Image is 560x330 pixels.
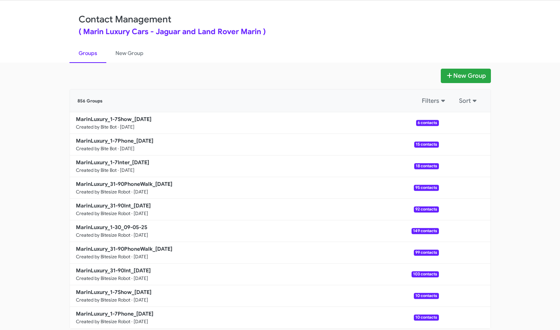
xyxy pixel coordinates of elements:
a: MarinLuxury_31-90PhoneWalk_[DATE]Created by Bitesize Robot · [DATE]95 contacts [70,177,439,199]
small: Created by Bitesize Robot · [DATE] [76,211,148,217]
b: MarinLuxury_31-90PhoneWalk_[DATE] [76,181,172,187]
small: Created by Bitesize Robot · [DATE] [76,297,148,303]
a: MarinLuxury_1-7Show_[DATE]Created by Bitesize Robot · [DATE]10 contacts [70,285,439,307]
span: 10 contacts [414,314,439,321]
button: New Group [441,69,491,83]
a: Contact Management [79,14,171,25]
a: MarinLuxury_1-7Phone_[DATE]Created by Bitesize Robot · [DATE]10 contacts [70,307,439,328]
span: 18 contacts [414,163,439,169]
b: MarinLuxury_31-90Int_[DATE] [76,202,151,209]
button: Filters [417,94,451,108]
small: Created by Bitesize Robot · [DATE] [76,232,148,238]
b: MarinLuxury_31-90PhoneWalk_[DATE] [76,245,172,252]
a: MarinLuxury_1-7Phone_[DATE]Created by Bite Bot · [DATE]15 contacts [70,134,439,156]
b: MarinLuxury_1-7Show_[DATE] [76,289,151,295]
span: 99 contacts [414,250,439,256]
small: Created by Bitesize Robot · [DATE] [76,189,148,195]
button: Sort [454,94,483,108]
a: New Group [106,43,153,63]
a: Groups [69,43,106,63]
a: MarinLuxury_1-7Show_[DATE]Created by Bite Bot · [DATE]6 contacts [70,112,439,134]
span: 10 contacts [414,293,439,299]
b: MarinLuxury_1-7Phone_[DATE] [76,310,153,317]
a: MarinLuxury_31-90Int_[DATE]Created by Bitesize Robot · [DATE]103 contacts [70,264,439,285]
span: 103 contacts [412,271,439,277]
small: Created by Bite Bot · [DATE] [76,167,134,173]
span: 856 Groups [77,98,103,104]
span: 95 contacts [414,185,439,191]
b: MarinLuxury_1-7Inter_[DATE] [76,159,149,166]
small: Created by Bite Bot · [DATE] [76,146,134,152]
a: MarinLuxury_31-90Int_[DATE]Created by Bitesize Robot · [DATE]92 contacts [70,199,439,220]
a: MarinLuxury_31-90PhoneWalk_[DATE]Created by Bitesize Robot · [DATE]99 contacts [70,242,439,264]
a: MarinLuxury_1-7Inter_[DATE]Created by Bite Bot · [DATE]18 contacts [70,156,439,177]
b: MarinLuxury_1-7Phone_[DATE] [76,137,153,144]
b: MarinLuxury_1-30_09-05-25 [76,224,147,231]
b: MarinLuxury_1-7Show_[DATE] [76,116,151,123]
small: Created by Bitesize Robot · [DATE] [76,254,148,260]
div: ( Marin Luxury Cars - Jaguar and Land Rover Marin ) [79,28,482,36]
span: 92 contacts [414,206,439,212]
b: MarinLuxury_31-90Int_[DATE] [76,267,151,274]
span: 149 contacts [412,228,439,234]
small: Created by Bitesize Robot · [DATE] [76,319,148,325]
a: MarinLuxury_1-30_09-05-25Created by Bitesize Robot · [DATE]149 contacts [70,220,439,242]
span: 15 contacts [414,141,439,148]
small: Created by Bitesize Robot · [DATE] [76,275,148,281]
span: 6 contacts [416,120,439,126]
small: Created by Bite Bot · [DATE] [76,124,134,130]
